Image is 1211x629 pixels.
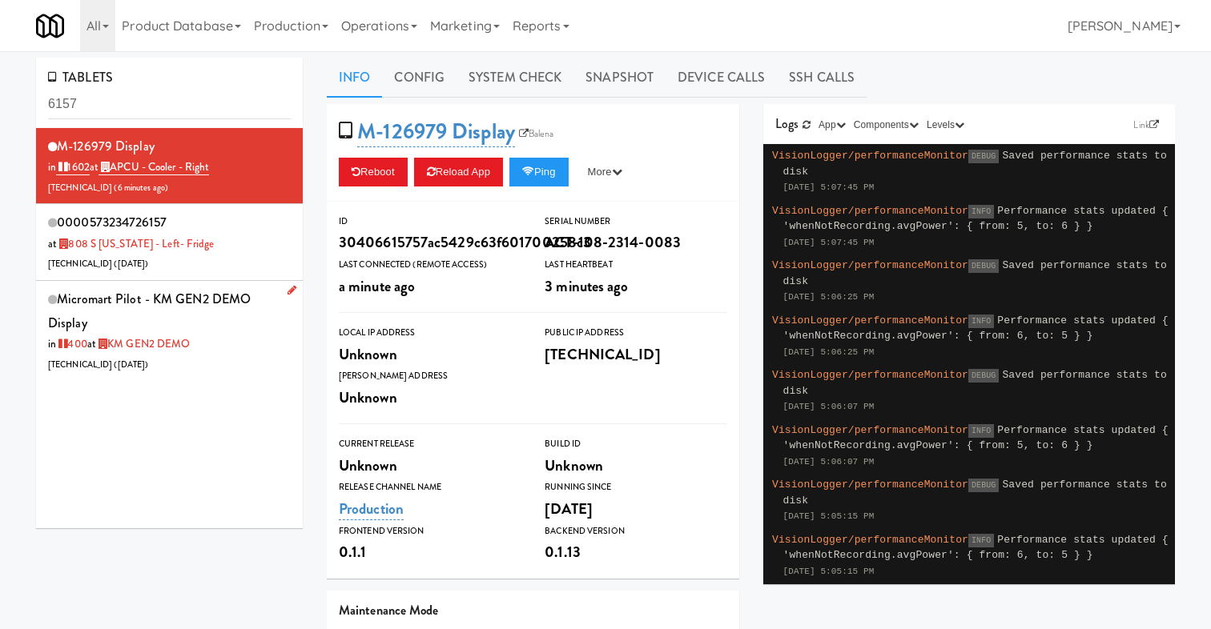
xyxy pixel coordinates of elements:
[90,159,210,175] span: at
[457,58,573,98] a: System Check
[923,117,968,133] button: Levels
[545,436,726,452] div: Build Id
[99,159,209,175] a: APCU - Cooler - Right
[57,137,155,155] span: M-126979 Display
[48,159,90,175] span: in
[57,236,214,251] a: 808 S [US_STATE] - Left- Fridge
[339,158,408,186] button: Reboot
[777,58,867,98] a: SSH Calls
[968,534,994,547] span: INFO
[573,58,666,98] a: Snapshot
[772,479,968,491] span: VisionLogger/performanceMonitor
[339,479,521,495] div: Release Channel Name
[783,347,875,357] span: [DATE] 5:06:25 PM
[339,498,404,520] a: Production
[48,336,87,351] span: in
[545,257,726,273] div: Last Heartbeat
[57,213,167,231] span: 0000573234726157
[339,436,521,452] div: Current Release
[339,523,521,539] div: Frontend Version
[1129,117,1163,133] a: Link
[118,182,165,194] span: 6 minutes ago
[339,452,521,479] div: Unknown
[783,369,1167,397] span: Saved performance stats to disk
[968,205,994,218] span: INFO
[339,539,521,566] div: 0.1.1
[968,479,1000,492] span: DEBUG
[339,384,521,411] div: Unknown
[48,68,113,86] span: TABLETS
[545,539,726,566] div: 0.1.13
[545,229,726,256] div: ACT-108-2314-0083
[772,259,968,271] span: VisionLogger/performanceMonitor
[968,259,1000,273] span: DEBUG
[48,290,251,332] span: Micromart Pilot - KM GEN2 DEMO Display
[339,341,521,368] div: Unknown
[850,117,923,133] button: Components
[666,58,777,98] a: Device Calls
[339,368,521,384] div: [PERSON_NAME] Address
[87,336,191,351] span: at
[783,567,875,576] span: [DATE] 5:05:15 PM
[783,457,875,467] span: [DATE] 5:06:07 PM
[118,258,146,270] span: [DATE]
[339,325,521,341] div: Local IP Address
[783,511,875,521] span: [DATE] 5:05:15 PM
[36,128,303,205] li: M-126979 Displayin 1602at APCU - Cooler - Right[TECHNICAL_ID] (6 minutes ago)
[36,12,64,40] img: Micromart
[575,158,635,186] button: More
[772,369,968,381] span: VisionLogger/performanceMonitor
[48,90,291,119] input: Search tablets
[545,341,726,368] div: [TECHNICAL_ID]
[545,523,726,539] div: Backend Version
[772,424,968,436] span: VisionLogger/performanceMonitor
[772,150,968,162] span: VisionLogger/performanceMonitor
[48,182,168,194] span: [TECHNICAL_ID] ( )
[382,58,457,98] a: Config
[783,182,875,192] span: [DATE] 5:07:45 PM
[509,158,569,186] button: Ping
[545,498,593,519] span: [DATE]
[968,314,994,328] span: INFO
[56,336,87,351] a: 400
[545,479,726,495] div: Running Since
[772,205,968,217] span: VisionLogger/performanceMonitor
[36,281,303,380] li: Micromart Pilot - KM GEN2 DEMO Displayin 400at KM GEN2 DEMO[TECHNICAL_ID] ([DATE])
[545,214,726,230] div: Serial Number
[775,114,799,133] span: Logs
[772,314,968,327] span: VisionLogger/performanceMonitor
[339,214,521,230] div: ID
[414,158,503,186] button: Reload App
[56,159,90,175] a: 1602
[118,359,146,371] span: [DATE]
[772,534,968,546] span: VisionLogger/performanceMonitor
[783,259,1167,287] span: Saved performance stats to disk
[48,236,215,251] span: at
[545,452,726,479] div: Unknown
[783,292,875,302] span: [DATE] 5:06:25 PM
[48,258,148,270] span: [TECHNICAL_ID] ( )
[339,275,415,297] span: a minute ago
[515,126,558,142] a: Balena
[36,204,303,281] li: 0000573234726157at 808 S [US_STATE] - Left- Fridge[TECHNICAL_ID] ([DATE])
[339,601,439,619] span: Maintenance Mode
[545,275,628,297] span: 3 minutes ago
[968,150,1000,163] span: DEBUG
[48,359,148,371] span: [TECHNICAL_ID] ( )
[783,479,1167,507] span: Saved performance stats to disk
[545,325,726,341] div: Public IP Address
[327,58,382,98] a: Info
[968,424,994,438] span: INFO
[815,117,850,133] button: App
[968,369,1000,383] span: DEBUG
[339,229,521,256] div: 30406615757ac5429c63f601700258c3
[783,238,875,247] span: [DATE] 5:07:45 PM
[339,257,521,273] div: Last Connected (Remote Access)
[357,116,515,147] a: M-126979 Display
[783,402,875,411] span: [DATE] 5:06:07 PM
[96,336,190,351] a: KM GEN2 DEMO
[783,150,1167,178] span: Saved performance stats to disk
